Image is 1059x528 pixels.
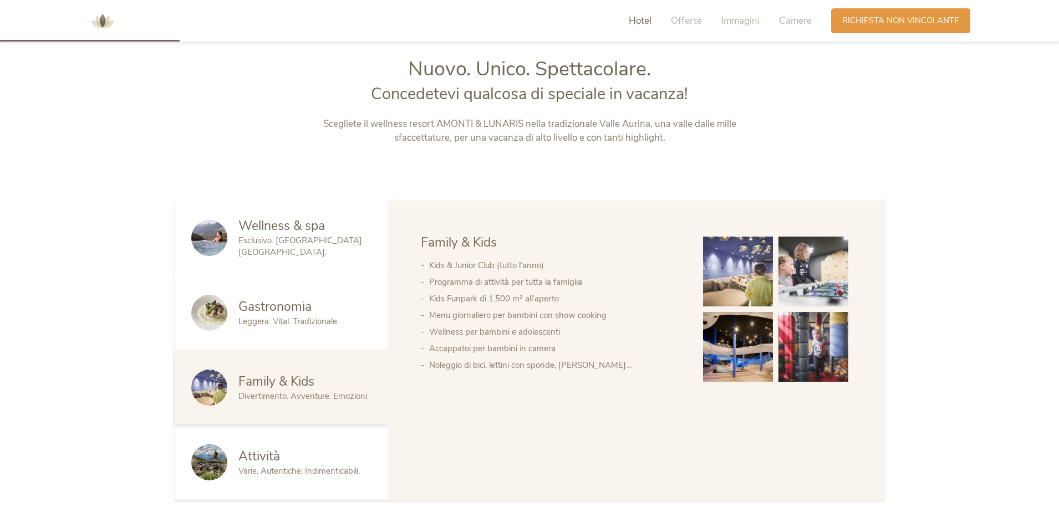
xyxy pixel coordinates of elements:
span: Gastronomia [238,298,312,315]
li: Wellness per bambini e adolescenti [429,324,681,340]
span: Offerte [671,14,702,27]
li: Kids & Junior Club (tutto l‘anno) [429,257,681,274]
span: Family & Kids [421,234,497,251]
span: Richiesta non vincolante [842,15,959,27]
span: Attività [238,448,280,465]
img: AMONTI & LUNARIS Wellnessresort [86,4,119,38]
span: Concedetevi qualcosa di speciale in vacanza! [371,83,688,105]
li: Noleggio di bici, lettini con sponde, [PERSON_NAME]… [429,357,681,373]
p: Scegliete il wellness resort AMONTI & LUNARIS nella tradizionale Valle Aurina, una valle dalle mi... [298,117,761,145]
span: Divertimento. Avventure. Emozioni. [238,391,369,402]
span: Hotel [629,14,651,27]
span: Camere [779,14,812,27]
span: Leggera. Vital. Tradizionale. [238,316,339,327]
span: Nuovo. Unico. Spettacolare. [408,55,651,83]
span: Immagini [721,14,760,27]
span: Wellness & spa [238,217,325,234]
li: Programma di attività per tutta la famiglia [429,274,681,290]
span: Esclusivo. [GEOGRAPHIC_DATA]. [GEOGRAPHIC_DATA]. [238,235,364,258]
span: Varie. Autentiche. Indimenticabili. [238,465,360,476]
li: Kids Funpark di 1.500 m² all’aperto [429,290,681,307]
li: Menu giornaliero per bambini con show cooking [429,307,681,324]
a: AMONTI & LUNARIS Wellnessresort [86,17,119,24]
span: Family & Kids [238,373,314,390]
li: Accappatoi per bambini in camera [429,340,681,357]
